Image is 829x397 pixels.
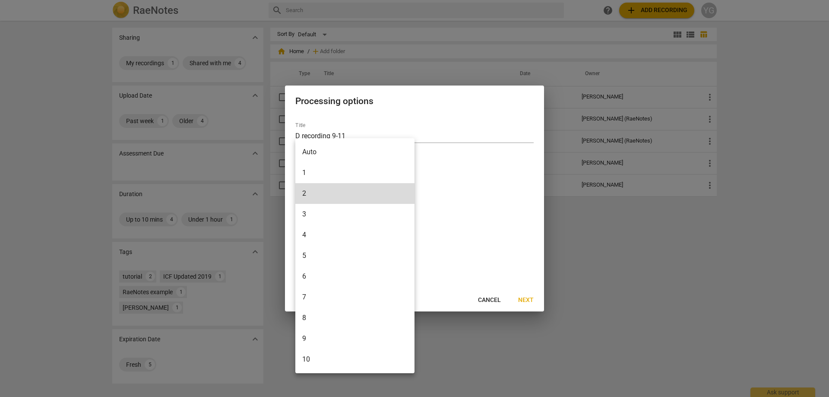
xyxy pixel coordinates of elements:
[295,328,414,349] li: 9
[295,308,414,328] li: 8
[295,349,414,370] li: 10
[295,142,414,162] li: Auto
[295,162,414,183] li: 1
[295,266,414,287] li: 6
[295,245,414,266] li: 5
[295,225,414,245] li: 4
[295,287,414,308] li: 7
[295,204,414,225] li: 3
[295,183,414,204] li: 2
